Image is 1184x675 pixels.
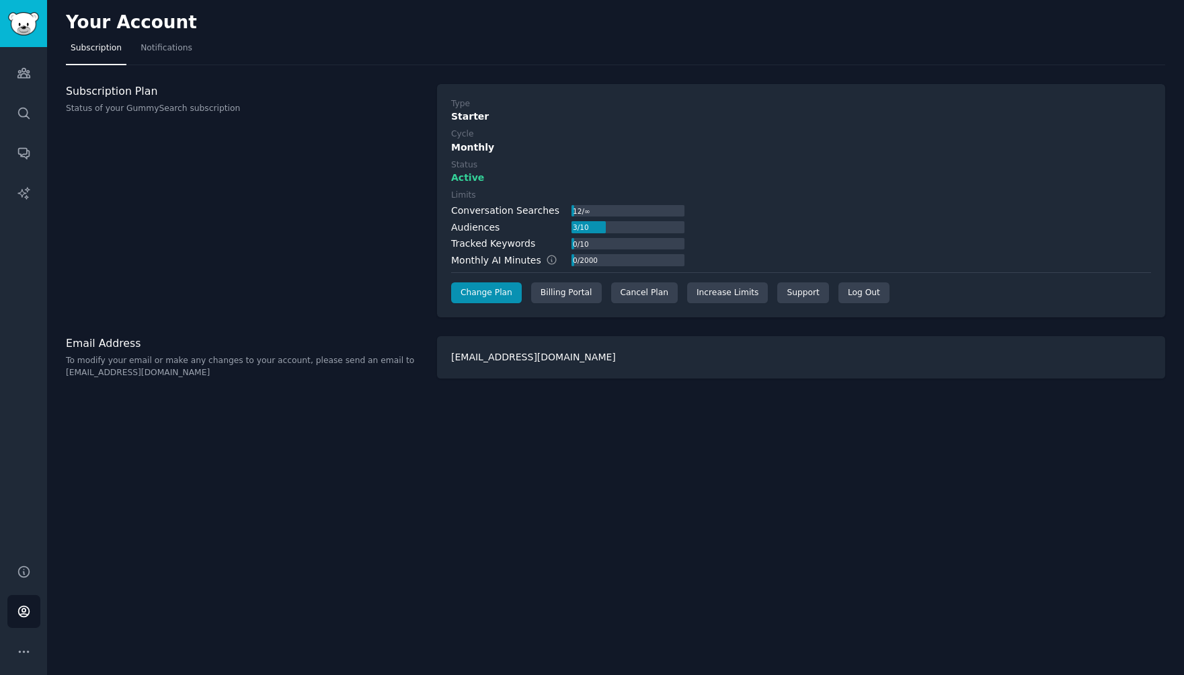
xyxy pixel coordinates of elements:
[451,171,484,185] span: Active
[571,254,598,266] div: 0 / 2000
[571,205,591,217] div: 12 / ∞
[451,204,559,218] div: Conversation Searches
[136,38,197,65] a: Notifications
[451,110,1151,124] div: Starter
[451,253,571,268] div: Monthly AI Minutes
[66,336,423,350] h3: Email Address
[611,282,678,304] div: Cancel Plan
[777,282,828,304] a: Support
[571,221,590,233] div: 3 / 10
[66,355,423,379] p: To modify your email or make any changes to your account, please send an email to [EMAIL_ADDRESS]...
[71,42,122,54] span: Subscription
[687,282,768,304] a: Increase Limits
[141,42,192,54] span: Notifications
[571,238,590,250] div: 0 / 10
[451,221,500,235] div: Audiences
[451,237,535,251] div: Tracked Keywords
[8,12,39,36] img: GummySearch logo
[451,141,1151,155] div: Monthly
[451,98,470,110] div: Type
[451,128,473,141] div: Cycle
[451,159,477,171] div: Status
[437,336,1165,379] div: [EMAIL_ADDRESS][DOMAIN_NAME]
[66,103,423,115] p: Status of your GummySearch subscription
[838,282,890,304] div: Log Out
[531,282,602,304] div: Billing Portal
[66,12,197,34] h2: Your Account
[451,282,522,304] a: Change Plan
[451,190,476,202] div: Limits
[66,84,423,98] h3: Subscription Plan
[66,38,126,65] a: Subscription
